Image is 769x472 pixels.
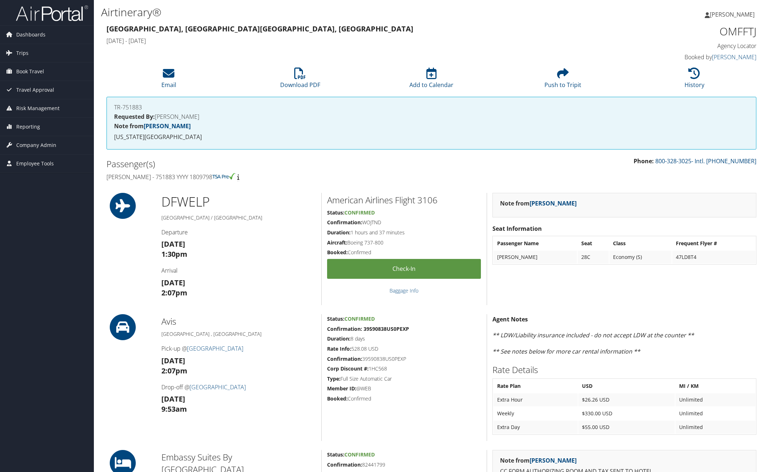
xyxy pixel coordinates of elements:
span: Company Admin [16,136,56,154]
h5: 39590838US0PEXP [327,355,481,363]
h1: DFW ELP [161,193,316,211]
h2: Avis [161,315,316,328]
h4: Arrival [161,267,316,274]
h4: Drop-off @ [161,383,316,391]
strong: 2:07pm [161,366,187,376]
th: Passenger Name [494,237,577,250]
h2: American Airlines Flight 3106 [327,194,481,206]
strong: Booked: [327,395,348,402]
td: Unlimited [675,421,755,434]
a: [GEOGRAPHIC_DATA] [190,383,246,391]
th: MI / KM [675,380,755,393]
h5: 1HC568 [327,365,481,372]
h4: TR-751883 [114,104,749,110]
strong: [GEOGRAPHIC_DATA], [GEOGRAPHIC_DATA] [GEOGRAPHIC_DATA], [GEOGRAPHIC_DATA] [107,24,413,34]
a: Push to Tripit [544,72,581,89]
td: Economy (S) [609,251,672,264]
td: 47LD8T4 [672,251,755,264]
span: Confirmed [344,451,375,458]
h1: Airtinerary® [101,5,542,20]
span: Book Travel [16,62,44,81]
img: tsa-precheck.png [212,173,236,179]
h5: Full Size Automatic Car [327,375,481,382]
strong: Phone: [634,157,654,165]
a: Add to Calendar [409,72,453,89]
h4: Booked by [602,53,757,61]
td: $330.00 USD [578,407,675,420]
h4: [PERSON_NAME] - 751883 YYYY 1809798 [107,173,426,181]
h2: Rate Details [492,364,757,376]
strong: Note from [500,456,577,464]
strong: Rate Info: [327,345,351,352]
td: $55.00 USD [578,421,675,434]
a: [GEOGRAPHIC_DATA] [187,345,243,352]
strong: [DATE] [161,394,185,404]
a: [PERSON_NAME] [530,199,577,207]
td: 28C [578,251,609,264]
th: Seat [578,237,609,250]
h5: [GEOGRAPHIC_DATA] , [GEOGRAPHIC_DATA] [161,330,316,338]
span: Employee Tools [16,155,54,173]
h5: @WEB [327,385,481,392]
strong: [DATE] [161,278,185,287]
h5: 1 hours and 37 minutes [327,229,481,236]
a: Download PDF [280,72,320,89]
h4: [DATE] - [DATE] [107,37,591,45]
h4: Departure [161,228,316,236]
h4: [PERSON_NAME] [114,114,749,120]
strong: Confirmation: 39590838US0PEXP [327,325,409,332]
span: Travel Approval [16,81,54,99]
h2: Passenger(s) [107,158,426,170]
a: Baggage Info [390,287,418,294]
a: [PERSON_NAME] [530,456,577,464]
h5: 8 days [327,335,481,342]
a: [PERSON_NAME] [705,4,762,25]
td: Unlimited [675,407,755,420]
th: Frequent Flyer # [672,237,755,250]
td: Unlimited [675,393,755,406]
a: Check-in [327,259,481,279]
strong: 2:07pm [161,288,187,298]
strong: Duration: [327,335,351,342]
strong: Status: [327,315,344,322]
td: [PERSON_NAME] [494,251,577,264]
strong: 1:30pm [161,249,187,259]
th: Class [609,237,672,250]
span: Risk Management [16,99,60,117]
td: Extra Day [494,421,578,434]
strong: Status: [327,209,344,216]
h4: Pick-up @ [161,345,316,352]
strong: Type: [327,375,340,382]
span: Confirmed [344,315,375,322]
p: [US_STATE][GEOGRAPHIC_DATA] [114,133,749,142]
td: Weekly [494,407,578,420]
strong: Aircraft: [327,239,347,246]
strong: Confirmation: [327,461,362,468]
strong: Duration: [327,229,351,236]
strong: Member ID: [327,385,356,392]
strong: Note from [114,122,191,130]
th: USD [578,380,675,393]
h5: [GEOGRAPHIC_DATA] / [GEOGRAPHIC_DATA] [161,214,316,221]
h5: WOJTND [327,219,481,226]
strong: Confirmation: [327,355,362,362]
strong: 9:53am [161,404,187,414]
td: $26.26 USD [578,393,675,406]
h5: Confirmed [327,249,481,256]
h5: 82441799 [327,461,481,468]
span: Confirmed [344,209,375,216]
a: 800-328-3025- Intl. [PHONE_NUMBER] [655,157,756,165]
img: airportal-logo.png [16,5,88,22]
span: Dashboards [16,26,45,44]
span: Trips [16,44,29,62]
strong: Agent Notes [492,315,528,323]
h5: Confirmed [327,395,481,402]
strong: Status: [327,451,344,458]
strong: Note from [500,199,577,207]
span: [PERSON_NAME] [710,10,755,18]
a: History [685,72,704,89]
h4: Agency Locator [602,42,757,50]
em: ** LDW/Liability insurance included - do not accept LDW at the counter ** [492,331,694,339]
h5: Boeing 737-800 [327,239,481,246]
a: [PERSON_NAME] [712,53,756,61]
